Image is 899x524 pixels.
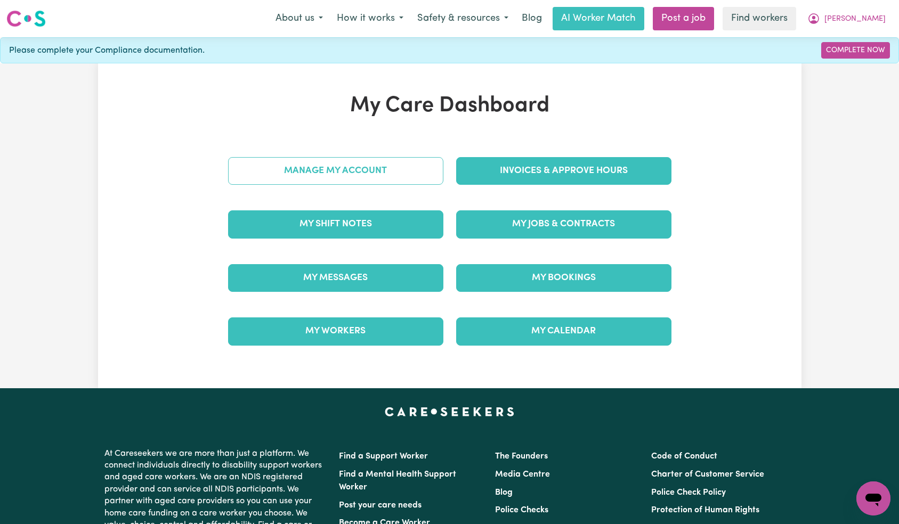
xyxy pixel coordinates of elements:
a: Manage My Account [228,157,443,185]
a: Post a job [653,7,714,30]
a: Police Checks [495,506,548,514]
a: Invoices & Approve Hours [456,157,671,185]
iframe: Button to launch messaging window [856,481,890,515]
button: Safety & resources [410,7,515,30]
span: [PERSON_NAME] [824,13,886,25]
button: How it works [330,7,410,30]
a: Protection of Human Rights [651,506,759,514]
a: Find workers [723,7,796,30]
h1: My Care Dashboard [222,93,678,119]
a: Find a Support Worker [339,452,428,461]
a: Find a Mental Health Support Worker [339,470,456,492]
a: My Jobs & Contracts [456,210,671,238]
a: Code of Conduct [651,452,717,461]
a: My Shift Notes [228,210,443,238]
img: Careseekers logo [6,9,46,28]
a: Charter of Customer Service [651,470,764,479]
a: Careseekers logo [6,6,46,31]
a: Careseekers home page [385,407,514,416]
button: My Account [800,7,893,30]
a: AI Worker Match [553,7,644,30]
a: Blog [495,488,513,497]
a: Police Check Policy [651,488,726,497]
a: Media Centre [495,470,550,479]
a: My Workers [228,317,443,345]
button: About us [269,7,330,30]
a: My Bookings [456,264,671,292]
span: Please complete your Compliance documentation. [9,44,205,57]
a: My Messages [228,264,443,292]
a: The Founders [495,452,548,461]
a: My Calendar [456,317,671,345]
a: Complete Now [821,42,890,59]
a: Post your care needs [339,501,422,510]
a: Blog [515,7,548,30]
